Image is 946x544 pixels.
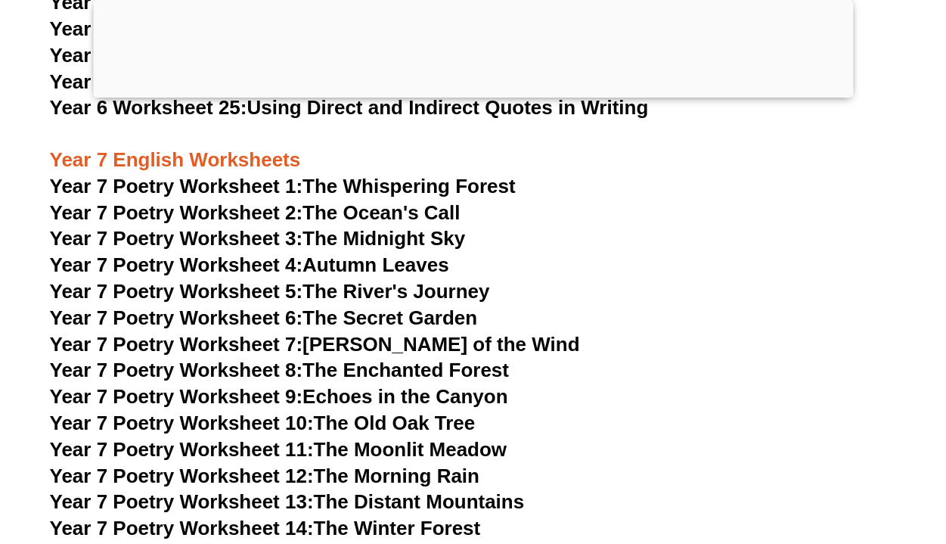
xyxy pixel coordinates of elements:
[50,201,303,224] span: Year 7 Poetry Worksheet 2:
[50,253,303,276] span: Year 7 Poetry Worksheet 4:
[50,17,247,40] span: Year 6 Worksheet 22:
[50,465,314,487] span: Year 7 Poetry Worksheet 12:
[50,227,466,250] a: Year 7 Poetry Worksheet 3:The Midnight Sky
[50,280,490,303] a: Year 7 Poetry Worksheet 5:The River's Journey
[50,490,525,513] a: Year 7 Poetry Worksheet 13:The Distant Mountains
[50,70,537,93] a: Year 6 Worksheet 24:Persuasive Writing Techniques
[50,385,303,408] span: Year 7 Poetry Worksheet 9:
[50,280,303,303] span: Year 7 Poetry Worksheet 5:
[50,96,247,119] span: Year 6 Worksheet 25:
[50,438,314,461] span: Year 7 Poetry Worksheet 11:
[50,333,303,356] span: Year 7 Poetry Worksheet 7:
[50,517,481,539] a: Year 7 Poetry Worksheet 14:The Winter Forest
[50,175,516,197] a: Year 7 Poetry Worksheet 1:The Whispering Forest
[50,175,303,197] span: Year 7 Poetry Worksheet 1:
[50,412,314,434] span: Year 7 Poetry Worksheet 10:
[50,122,897,173] h3: Year 7 English Worksheets
[50,96,649,119] a: Year 6 Worksheet 25:Using Direct and Indirect Quotes in Writing
[50,465,479,487] a: Year 7 Poetry Worksheet 12:The Morning Rain
[50,44,247,67] span: Year 6 Worksheet 23:
[50,385,508,408] a: Year 7 Poetry Worksheet 9:Echoes in the Canyon
[50,359,509,381] a: Year 7 Poetry Worksheet 8:The Enchanted Forest
[50,253,449,276] a: Year 7 Poetry Worksheet 4:Autumn Leaves
[50,517,314,539] span: Year 7 Poetry Worksheet 14:
[50,44,533,67] a: Year 6 Worksheet 23:Alliteration and Onomatopoeia
[50,201,461,224] a: Year 7 Poetry Worksheet 2:The Ocean's Call
[50,359,303,381] span: Year 7 Poetry Worksheet 8:
[50,306,478,329] a: Year 7 Poetry Worksheet 6:The Secret Garden
[50,227,303,250] span: Year 7 Poetry Worksheet 3:
[687,373,946,544] iframe: Chat Widget
[50,438,507,461] a: Year 7 Poetry Worksheet 11:The Moonlit Meadow
[50,70,247,93] span: Year 6 Worksheet 24:
[50,17,631,40] a: Year 6 Worksheet 22:Understanding Tone and Mood in Writing
[50,412,476,434] a: Year 7 Poetry Worksheet 10:The Old Oak Tree
[50,490,314,513] span: Year 7 Poetry Worksheet 13:
[50,306,303,329] span: Year 7 Poetry Worksheet 6:
[50,333,580,356] a: Year 7 Poetry Worksheet 7:[PERSON_NAME] of the Wind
